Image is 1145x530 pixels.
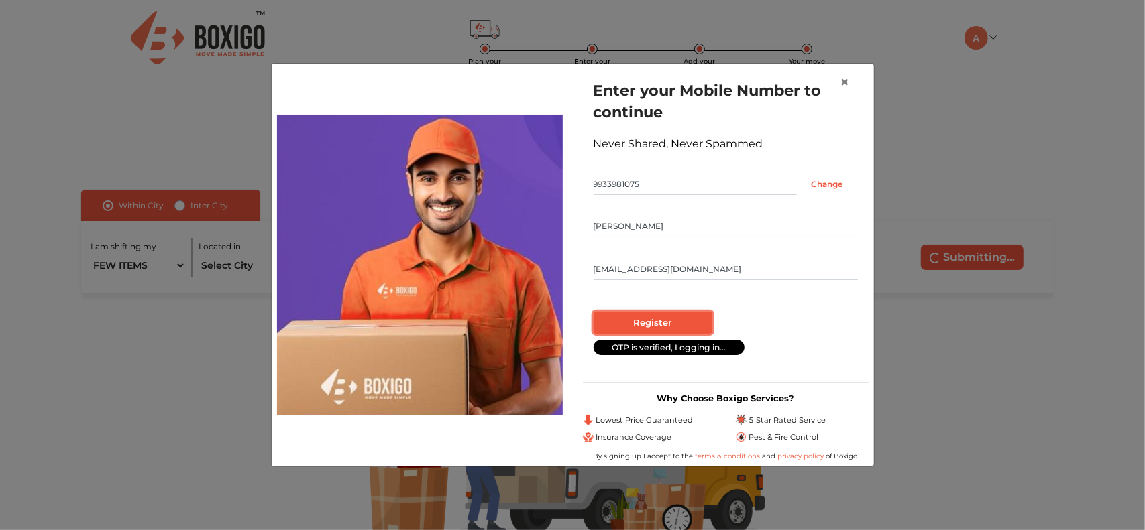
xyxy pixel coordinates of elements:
div: OTP is verified, Logging in... [594,340,745,355]
a: terms & conditions [696,452,763,460]
input: Your Name [594,216,858,237]
span: Insurance Coverage [596,432,672,443]
div: Never Shared, Never Spammed [594,136,858,152]
input: Change [797,174,858,195]
input: Mobile No [594,174,797,195]
button: Close [830,64,861,101]
h3: Why Choose Boxigo Services? [583,393,869,403]
a: privacy policy [776,452,826,460]
span: 5 Star Rated Service [749,415,826,426]
span: × [840,72,850,92]
img: relocation-img [277,115,563,415]
span: Lowest Price Guaranteed [596,415,694,426]
h1: Enter your Mobile Number to continue [594,80,858,123]
span: Pest & Fire Control [749,432,819,443]
div: By signing up I accept to the and of Boxigo [583,451,869,461]
input: Register [594,312,712,334]
input: Email Id [594,259,858,280]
